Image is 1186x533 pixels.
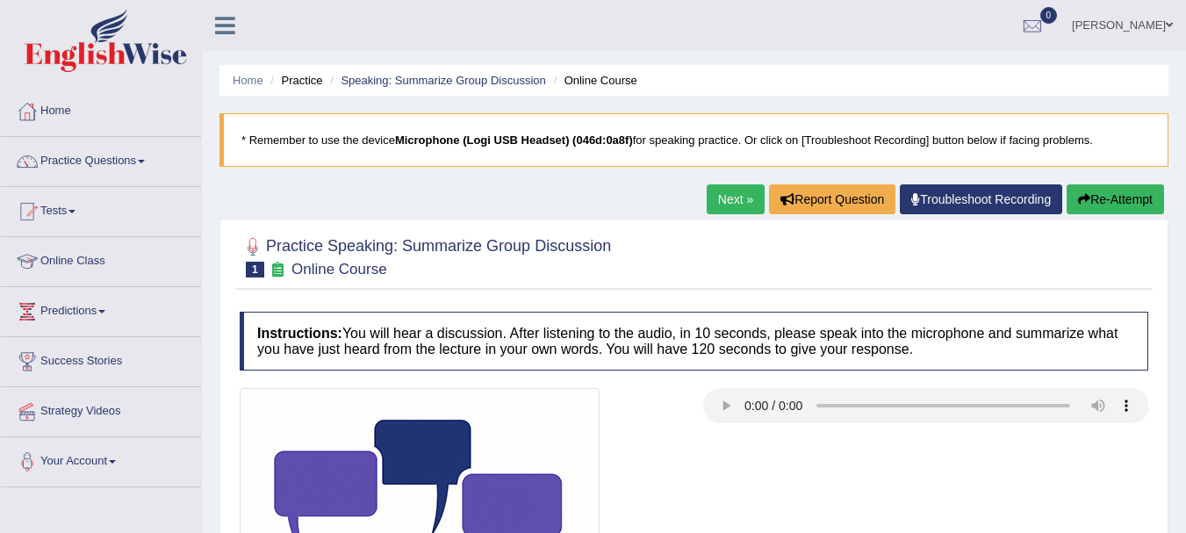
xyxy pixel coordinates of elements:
[1,437,201,481] a: Your Account
[257,326,342,341] b: Instructions:
[1,337,201,381] a: Success Stories
[1,387,201,431] a: Strategy Videos
[341,74,545,87] a: Speaking: Summarize Group Discussion
[240,234,611,277] h2: Practice Speaking: Summarize Group Discussion
[1040,7,1058,24] span: 0
[1,87,201,131] a: Home
[1067,184,1164,214] button: Re-Attempt
[1,137,201,181] a: Practice Questions
[549,72,636,89] li: Online Course
[1,187,201,231] a: Tests
[240,312,1148,371] h4: You will hear a discussion. After listening to the audio, in 10 seconds, please speak into the mi...
[233,74,263,87] a: Home
[1,237,201,281] a: Online Class
[246,262,264,277] span: 1
[707,184,765,214] a: Next »
[266,72,322,89] li: Practice
[291,261,387,277] small: Online Course
[269,262,287,278] small: Exam occurring question
[1,287,201,331] a: Predictions
[900,184,1062,214] a: Troubleshoot Recording
[769,184,895,214] button: Report Question
[219,113,1168,167] blockquote: * Remember to use the device for speaking practice. Or click on [Troubleshoot Recording] button b...
[395,133,633,147] b: Microphone (Logi USB Headset) (046d:0a8f)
